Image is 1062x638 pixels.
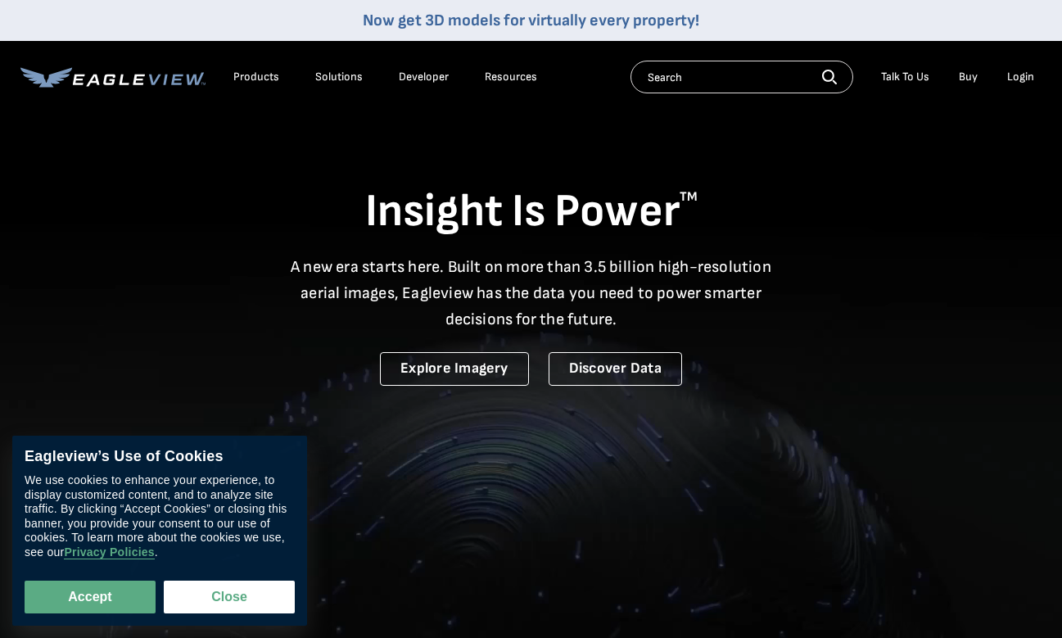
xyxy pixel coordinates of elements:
sup: TM [680,189,698,205]
a: Buy [959,70,978,84]
div: Login [1007,70,1034,84]
a: Discover Data [549,352,682,386]
button: Close [164,581,295,613]
a: Now get 3D models for virtually every property! [363,11,699,30]
div: Eagleview’s Use of Cookies [25,448,295,466]
div: Solutions [315,70,363,84]
button: Accept [25,581,156,613]
a: Explore Imagery [380,352,529,386]
div: Products [233,70,279,84]
p: A new era starts here. Built on more than 3.5 billion high-resolution aerial images, Eagleview ha... [281,254,782,333]
h1: Insight Is Power [20,183,1042,241]
a: Developer [399,70,449,84]
div: Resources [485,70,537,84]
div: We use cookies to enhance your experience, to display customized content, and to analyze site tra... [25,474,295,560]
input: Search [630,61,853,93]
div: Talk To Us [881,70,929,84]
a: Privacy Policies [64,546,154,560]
